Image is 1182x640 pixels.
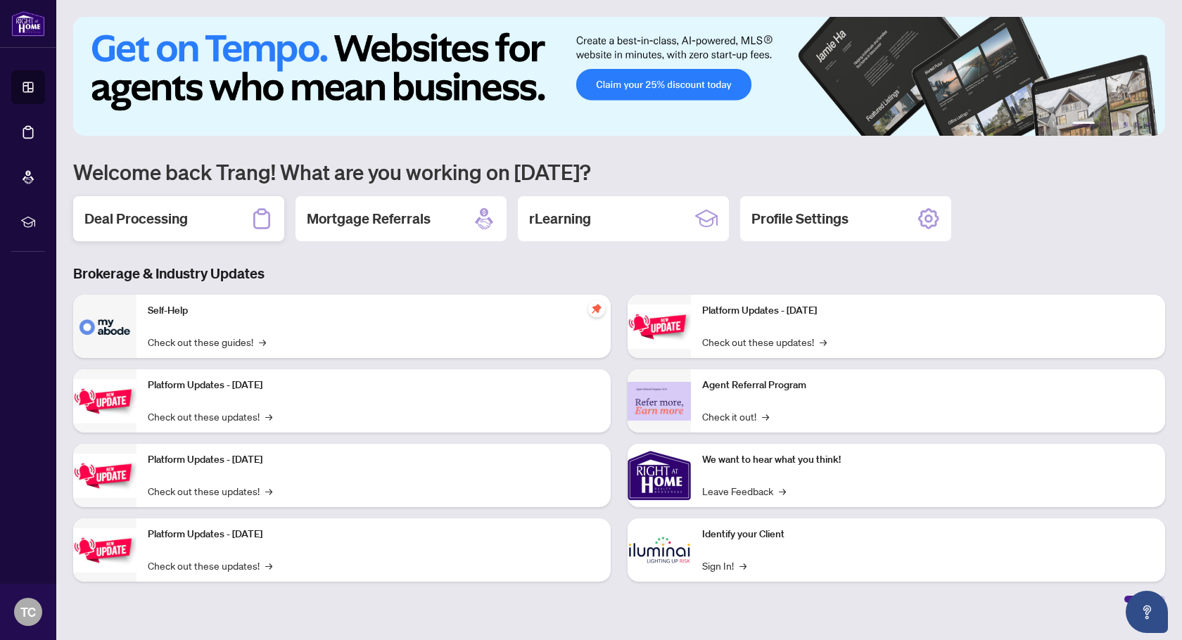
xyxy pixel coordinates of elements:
[1123,122,1129,127] button: 4
[148,452,599,468] p: Platform Updates - [DATE]
[779,483,786,499] span: →
[702,452,1154,468] p: We want to hear what you think!
[73,158,1165,185] h1: Welcome back Trang! What are you working on [DATE]?
[702,334,827,350] a: Check out these updates!→
[73,454,136,498] img: Platform Updates - July 21, 2025
[702,378,1154,393] p: Agent Referral Program
[762,409,769,424] span: →
[588,300,605,317] span: pushpin
[529,209,591,229] h2: rLearning
[265,483,272,499] span: →
[73,295,136,358] img: Self-Help
[148,483,272,499] a: Check out these updates!→
[73,528,136,572] img: Platform Updates - July 8, 2025
[11,11,45,37] img: logo
[702,558,746,573] a: Sign In!→
[307,209,431,229] h2: Mortgage Referrals
[702,303,1154,319] p: Platform Updates - [DATE]
[20,602,36,622] span: TC
[1134,122,1140,127] button: 5
[1100,122,1106,127] button: 2
[148,378,599,393] p: Platform Updates - [DATE]
[265,409,272,424] span: →
[84,209,188,229] h2: Deal Processing
[820,334,827,350] span: →
[702,527,1154,542] p: Identify your Client
[702,483,786,499] a: Leave Feedback→
[148,303,599,319] p: Self-Help
[73,17,1165,136] img: Slide 0
[1145,122,1151,127] button: 6
[702,409,769,424] a: Check it out!→
[265,558,272,573] span: →
[148,527,599,542] p: Platform Updates - [DATE]
[739,558,746,573] span: →
[1072,122,1095,127] button: 1
[1126,591,1168,633] button: Open asap
[148,334,266,350] a: Check out these guides!→
[1112,122,1117,127] button: 3
[628,382,691,421] img: Agent Referral Program
[148,409,272,424] a: Check out these updates!→
[148,558,272,573] a: Check out these updates!→
[73,264,1165,283] h3: Brokerage & Industry Updates
[628,305,691,349] img: Platform Updates - June 23, 2025
[628,518,691,582] img: Identify your Client
[73,379,136,423] img: Platform Updates - September 16, 2025
[628,444,691,507] img: We want to hear what you think!
[751,209,849,229] h2: Profile Settings
[259,334,266,350] span: →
